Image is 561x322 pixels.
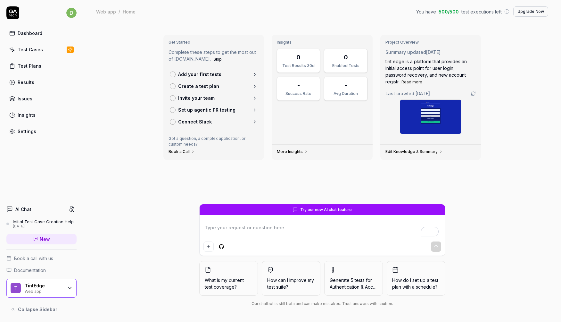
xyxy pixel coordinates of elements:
span: What is my current test coverage? [205,277,252,290]
button: d [66,6,77,19]
span: tint edge is a platform that provides an initial access point for user login, password recovery, ... [385,59,467,84]
p: Connect Slack [178,118,212,125]
div: Issues [18,95,32,102]
a: Test Cases [6,43,77,56]
span: You have [416,8,436,15]
span: Book a call with us [14,255,53,262]
div: Web app [25,288,63,293]
div: Settings [18,128,36,135]
time: [DATE] [416,91,430,96]
button: Collapse Sidebar [6,303,77,316]
span: Generate 5 tests for [330,277,377,290]
div: Avg Duration [328,91,363,97]
a: Connect Slack [167,116,260,128]
div: - [297,81,300,89]
span: Collapse Sidebar [18,306,57,313]
p: Got a question, a complex application, or custom needs? [169,136,259,147]
a: Book a Call [169,149,195,154]
span: How can I improve my test suite? [267,277,315,290]
button: TTintEdgeWeb app [6,279,77,298]
span: Last crawled [385,90,430,97]
p: Add your first tests [178,71,221,78]
div: Home [123,8,136,15]
div: Initial Test Case Creation Help [13,219,74,224]
a: Test Plans [6,60,77,72]
div: Enabled Tests [328,63,363,69]
p: Complete these steps to get the most out of [DOMAIN_NAME]. [169,49,259,63]
div: Test Results 30d [281,63,316,69]
a: Documentation [6,267,77,274]
span: Authentication & Account [330,284,382,290]
button: Add attachment [203,241,214,252]
span: 500 / 500 [439,8,459,15]
a: Dashboard [6,27,77,39]
div: [DATE] [13,224,74,229]
h3: Get Started [169,40,259,45]
a: Issues [6,92,77,105]
div: Insights [18,112,36,118]
a: Book a call with us [6,255,77,262]
div: Our chatbot is still beta and can make mistakes. Trust answers with caution. [199,301,445,307]
textarea: To enrich screen reader interactions, please activate Accessibility in Grammarly extension settings [203,223,441,239]
p: Create a test plan [178,83,219,89]
a: Invite your team [167,92,260,104]
span: New [40,236,50,242]
button: How do I set up a test plan with a schedule? [387,261,445,296]
a: Go to crawling settings [471,91,476,96]
div: Dashboard [18,30,42,37]
span: d [66,8,77,18]
a: Results [6,76,77,89]
p: Set up agentic PR testing [178,106,235,113]
time: [DATE] [426,49,441,55]
h4: AI Chat [15,206,31,213]
a: Create a test plan [167,80,260,92]
span: test executions left [461,8,502,15]
button: Generate 5 tests forAuthentication & Account [324,261,383,296]
div: Test Cases [18,46,43,53]
div: Test Plans [18,63,41,69]
button: What is my current test coverage? [199,261,258,296]
div: / [119,8,120,15]
a: Add your first tests [167,68,260,80]
div: 0 [296,53,301,62]
a: Settings [6,125,77,138]
a: More Insights [277,149,308,154]
p: Invite your team [178,95,215,101]
a: Initial Test Case Creation Help[DATE] [6,219,77,229]
span: Try our new AI chat feature [300,207,352,213]
div: - [344,81,347,89]
h3: Insights [277,40,367,45]
div: Success Rate [281,91,316,97]
a: New [6,234,77,244]
h3: Project Overview [385,40,476,45]
div: 0 [344,53,348,62]
button: Upgrade Now [513,6,548,17]
img: Screenshot [400,100,461,134]
button: Skip [212,55,223,63]
div: Web app [96,8,116,15]
div: Results [18,79,34,86]
span: How do I set up a test plan with a schedule? [392,277,440,290]
a: Insights [6,109,77,121]
div: TintEdge [25,283,63,289]
span: Documentation [14,267,46,274]
a: Edit Knowledge & Summary [385,149,443,154]
a: Set up agentic PR testing [167,104,260,116]
span: T [11,283,21,293]
button: Read more [401,79,422,85]
button: How can I improve my test suite? [262,261,320,296]
span: Summary updated [385,49,426,55]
